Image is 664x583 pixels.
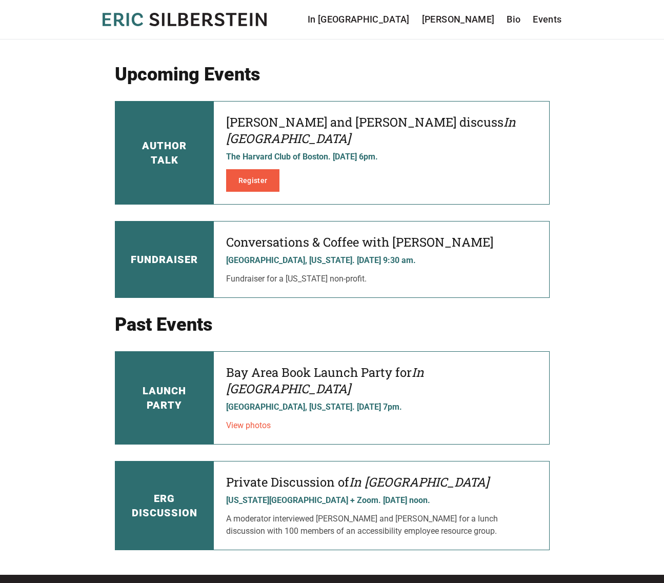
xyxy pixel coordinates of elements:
a: View photos [226,420,271,430]
h3: Launch Party [143,384,186,412]
h4: [PERSON_NAME] and [PERSON_NAME] discuss [226,114,537,147]
p: Fundraiser for a [US_STATE] non-profit. [226,273,537,285]
p: [GEOGRAPHIC_DATA], [US_STATE]. [DATE] 7pm. [226,401,537,413]
em: In [GEOGRAPHIC_DATA] [226,364,424,397]
h3: Author Talk [142,138,187,167]
p: A moderator interviewed [PERSON_NAME] and [PERSON_NAME] for a lunch discussion with 100 members o... [226,513,537,537]
p: [GEOGRAPHIC_DATA], [US_STATE]. [DATE] 9:30 am. [226,254,537,267]
h1: Upcoming Events [115,64,550,85]
a: In [GEOGRAPHIC_DATA] [308,12,410,27]
a: [PERSON_NAME] [422,12,495,27]
a: Bio [507,12,520,27]
h3: ERG Discussion [132,491,197,520]
a: Register [226,169,280,192]
h4: Conversations & Coffee with [PERSON_NAME] [226,234,537,250]
em: In [GEOGRAPHIC_DATA] [349,474,489,490]
p: The Harvard Club of Boston. [DATE] 6pm. [226,151,537,163]
h4: Bay Area Book Launch Party for [226,364,537,397]
a: Events [533,12,561,27]
h4: Private Discussion of [226,474,537,490]
h1: Past Events [115,314,550,335]
em: In [GEOGRAPHIC_DATA] [226,114,516,147]
p: [US_STATE][GEOGRAPHIC_DATA] + Zoom. [DATE] noon. [226,494,537,507]
h3: Fundraiser [131,252,198,267]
